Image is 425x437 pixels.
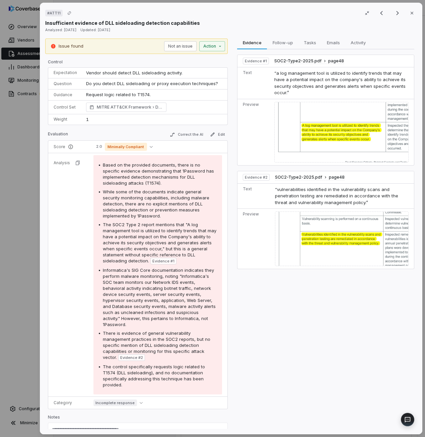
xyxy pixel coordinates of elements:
[274,70,406,96] span: “a log management tool is utilized to identify trends that may have a potential impact on the com...
[274,58,322,64] span: SOC2-Type2-2025.pdf
[86,91,222,98] p: Request logic related to T1574.
[54,81,78,86] p: Question
[45,27,76,32] span: Analyzed: [DATE]
[103,162,214,186] span: Based on the provided documents, there is no specific evidence demonstrating that 1Password has i...
[103,222,216,263] span: The SOC2 Type 2 report mentions that "A log management tool is utilized to identify trends that m...
[54,117,78,122] p: Weight
[48,59,228,67] p: Control
[375,9,388,17] button: Previous result
[245,58,267,64] span: Evidence # 1
[274,102,409,163] img: 0693e92b9a004675b540be05126a606b_original.jpg_w1200.jpg
[270,38,295,47] span: Follow-up
[348,38,368,47] span: Activity
[152,258,174,264] span: Evidence # 1
[45,19,200,26] p: Insufficient evidence of DLL sideloading detection capabilities
[63,7,75,19] button: Copy link
[328,58,344,64] span: page 48
[97,104,163,111] span: MITRE ATT&CK Framework Defense Evasion
[86,117,89,122] span: 1
[275,175,345,180] button: SOC2-Type2-2025.pdfpage48
[324,38,343,47] span: Emails
[54,144,85,149] p: Score
[48,131,68,139] p: Evaluation
[329,175,345,180] span: page 48
[120,355,143,360] span: Evidence # 2
[47,10,61,16] span: # ATT11
[105,143,147,151] span: Minimally Compliant
[54,105,78,110] p: Control Set
[86,70,183,75] span: Vendor should detect DLL sideloading activity.
[103,267,216,327] span: Informatica's SIG Core documentation indicates they perform malware monitoring, noting "Informati...
[245,175,268,180] span: Evidence # 2
[103,330,210,360] span: There is evidence of general vulnerability management practices in the SOC2 reports, but no speci...
[240,38,264,47] span: Evidence
[237,209,272,269] td: Preview
[301,38,319,47] span: Tasks
[103,364,205,387] span: The control specifically requests logic related to T1574 (DLL sideloading), and no documentation ...
[391,9,404,17] button: Next result
[164,41,197,51] button: Not an issue
[48,415,228,423] p: Notes
[93,399,137,406] span: Incomplete response
[86,81,218,86] span: Do you detect DLL sideloading or proxy execution techniques?
[103,189,209,218] span: While some of the documents indicate general security monitoring capabilities, including malware ...
[275,175,322,180] span: SOC2-Type2-2025.pdf
[207,130,228,138] button: Edit
[80,27,110,32] span: Updated: [DATE]
[54,70,78,75] p: Expectation
[54,160,70,166] p: Analysis
[59,43,83,50] p: Issue found
[274,58,344,64] button: SOC2-Type2-2025.pdfpage48
[54,400,85,405] p: Category
[54,92,78,98] p: Guidance
[237,67,272,99] td: Text
[275,187,398,205] span: “vulnerabilities identified in the vulnerability scans and penetration testing are remediated in ...
[237,183,272,209] td: Text
[275,211,409,266] img: d67cffeee46844c2a7001aa97e6c3604_original.jpg_w1200.jpg
[167,131,206,139] button: Correct the AI
[237,99,272,165] td: Preview
[199,41,225,51] button: Action
[93,143,155,151] button: 2.0Minimally Compliant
